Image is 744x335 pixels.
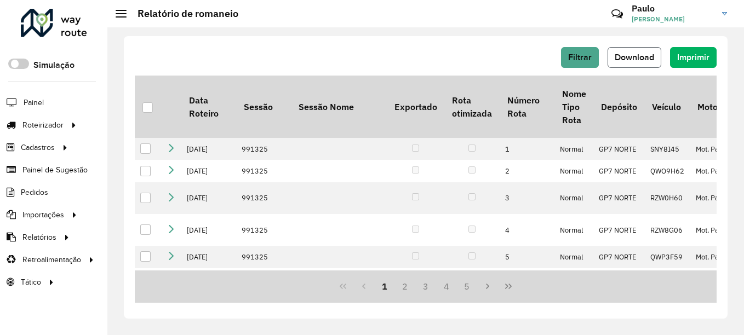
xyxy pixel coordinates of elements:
[554,160,593,182] td: Normal
[498,276,519,297] button: Last Page
[181,182,236,214] td: [DATE]
[236,182,291,214] td: 991325
[690,246,743,268] td: Mot. Padrão
[477,276,498,297] button: Next Page
[645,246,690,268] td: QWP3F59
[500,214,554,246] td: 4
[561,47,599,68] button: Filtrar
[236,138,291,160] td: 991325
[415,276,436,297] button: 3
[500,246,554,268] td: 5
[236,246,291,268] td: 991325
[554,76,593,138] th: Nome Tipo Rota
[291,76,387,138] th: Sessão Nome
[236,214,291,246] td: 991325
[593,76,644,138] th: Depósito
[500,138,554,160] td: 1
[645,268,690,300] td: RZW0G40
[554,268,593,300] td: Normal
[500,182,554,214] td: 3
[554,138,593,160] td: Normal
[593,138,644,160] td: GP7 NORTE
[690,138,743,160] td: Mot. Padrão
[645,138,690,160] td: SNY8I45
[236,160,291,182] td: 991325
[374,276,395,297] button: 1
[554,246,593,268] td: Normal
[500,268,554,300] td: 6
[690,182,743,214] td: Mot. Padrão
[593,182,644,214] td: GP7 NORTE
[593,246,644,268] td: GP7 NORTE
[22,164,88,176] span: Painel de Sugestão
[677,53,709,62] span: Imprimir
[21,142,55,153] span: Cadastros
[632,3,714,14] h3: Paulo
[22,232,56,243] span: Relatórios
[690,76,743,138] th: Motorista
[500,76,554,138] th: Número Rota
[670,47,717,68] button: Imprimir
[615,53,654,62] span: Download
[645,182,690,214] td: RZW0H60
[236,268,291,300] td: 991325
[593,160,644,182] td: GP7 NORTE
[608,47,661,68] button: Download
[593,268,644,300] td: GP7 NORTE
[632,14,714,24] span: [PERSON_NAME]
[568,53,592,62] span: Filtrar
[181,214,236,246] td: [DATE]
[554,182,593,214] td: Normal
[22,254,81,265] span: Retroalimentação
[690,268,743,300] td: Mot. Padrão
[394,276,415,297] button: 2
[690,214,743,246] td: Mot. Padrão
[21,187,48,198] span: Pedidos
[21,276,41,288] span: Tático
[236,76,291,138] th: Sessão
[181,246,236,268] td: [DATE]
[22,209,64,221] span: Importações
[645,76,690,138] th: Veículo
[33,59,75,72] label: Simulação
[645,214,690,246] td: RZW8G06
[593,214,644,246] td: GP7 NORTE
[22,119,64,131] span: Roteirizador
[500,160,554,182] td: 2
[457,276,478,297] button: 5
[127,8,238,20] h2: Relatório de romaneio
[181,138,236,160] td: [DATE]
[645,160,690,182] td: QWO9H62
[605,2,629,26] a: Contato Rápido
[181,268,236,300] td: [DATE]
[387,76,444,138] th: Exportado
[181,76,236,138] th: Data Roteiro
[690,160,743,182] td: Mot. Padrão
[554,214,593,246] td: Normal
[444,76,499,138] th: Rota otimizada
[181,160,236,182] td: [DATE]
[436,276,457,297] button: 4
[24,97,44,108] span: Painel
